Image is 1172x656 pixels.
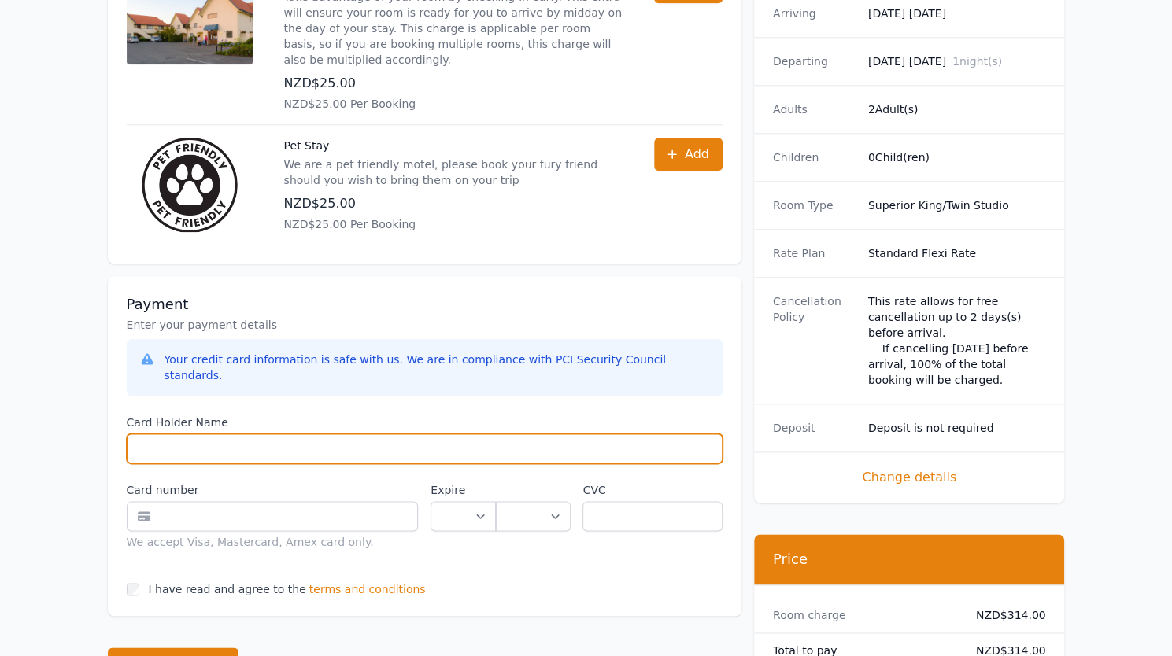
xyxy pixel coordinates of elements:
[773,149,856,165] dt: Children
[868,149,1046,165] dd: 0 Child(ren)
[127,317,723,333] p: Enter your payment details
[127,138,253,232] img: Pet Stay
[284,138,623,153] p: Pet Stay
[773,6,856,21] dt: Arriving
[582,482,722,498] label: CVC
[868,101,1046,117] dd: 2 Adult(s)
[127,295,723,314] h3: Payment
[773,197,856,213] dt: Room Type
[952,55,1002,68] span: 1 night(s)
[284,194,623,213] p: NZD$25.00
[284,96,623,112] p: NZD$25.00 Per Booking
[868,6,1046,21] dd: [DATE] [DATE]
[773,53,856,69] dt: Departing
[773,420,856,436] dt: Deposit
[773,101,856,117] dt: Adults
[773,550,1046,569] h3: Price
[868,293,1046,388] div: This rate allows for free cancellation up to 2 days(s) before arrival. If cancelling [DATE] befor...
[309,581,426,597] span: terms and conditions
[149,583,306,595] label: I have read and agree to the
[868,197,1046,213] dd: Superior King/Twin Studio
[284,157,623,188] p: We are a pet friendly motel, please book your fury friend should you wish to bring them on your trip
[496,482,570,498] label: .
[654,138,723,171] button: Add
[773,293,856,388] dt: Cancellation Policy
[868,245,1046,261] dd: Standard Flexi Rate
[685,145,709,164] span: Add
[773,607,951,623] dt: Room charge
[127,482,419,498] label: Card number
[868,53,1046,69] dd: [DATE] [DATE]
[773,245,856,261] dt: Rate Plan
[284,74,623,93] p: NZD$25.00
[773,468,1046,487] span: Change details
[431,482,496,498] label: Expire
[963,607,1046,623] dd: NZD$314.00
[284,216,623,232] p: NZD$25.00 Per Booking
[127,534,419,550] div: We accept Visa, Mastercard, Amex card only.
[868,420,1046,436] dd: Deposit is not required
[165,352,710,383] div: Your credit card information is safe with us. We are in compliance with PCI Security Council stan...
[127,415,723,430] label: Card Holder Name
